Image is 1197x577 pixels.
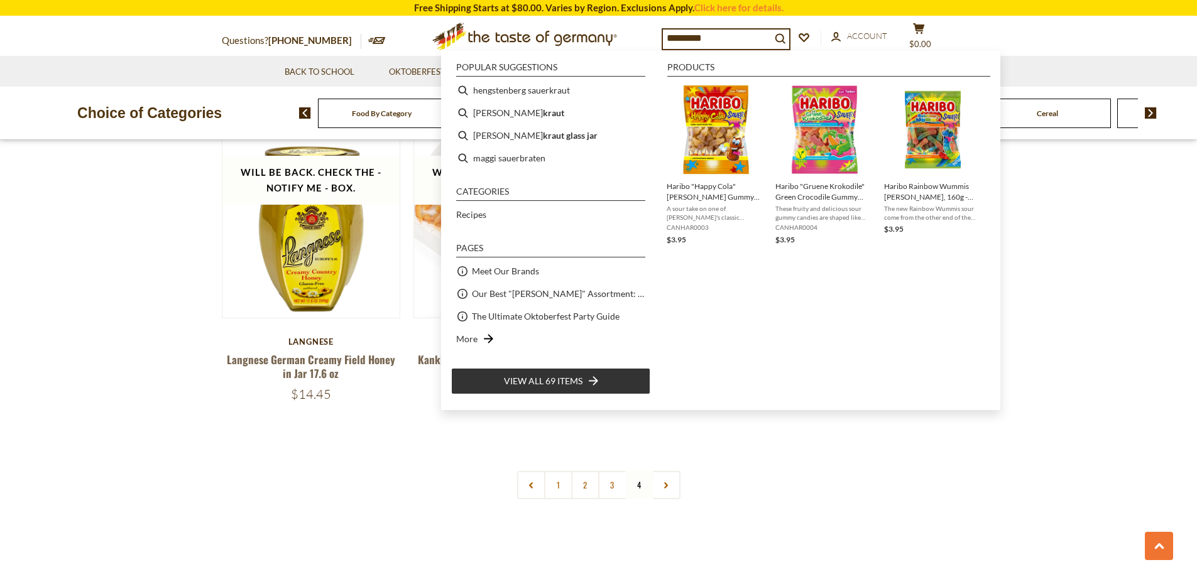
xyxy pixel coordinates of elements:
[456,207,486,222] a: Recipes
[451,305,650,328] li: The Ultimate Oktoberfest Party Guide
[451,203,650,226] li: Recipes
[451,368,650,394] li: View all 69 items
[909,39,931,49] span: $0.00
[694,2,784,13] a: Click here for details.
[667,235,686,244] span: $3.95
[451,124,650,147] li: sauerkraut glass jar
[451,328,650,350] li: More
[1145,107,1157,119] img: next arrow
[352,109,412,118] a: Food By Category
[222,337,401,347] div: Langnese
[667,204,765,222] span: A sour take on one of [PERSON_NAME]'s classic creations, these delicious sour gummy candies are s...
[884,224,904,234] span: $3.95
[227,352,395,380] a: Langnese German Creamy Field Honey in Jar 17.6 oz
[775,223,874,232] span: CANHAR0004
[598,471,626,499] a: 3
[770,79,879,251] li: Haribo "Gruene Krokodile" Green Crocodile Gummy Candy, 175g
[418,352,588,380] a: Kankitsu Candied Blood Orange Peels, 1.1 oz
[451,147,650,170] li: maggi sauerbraten
[571,471,599,499] a: 2
[1037,109,1058,118] a: Cereal
[847,31,887,41] span: Account
[441,51,1000,410] div: Instant Search Results
[884,204,983,222] span: The new Rainbow Wummis sour come from the other end of the spectrum and expand the colorful flavo...
[456,63,645,77] li: Popular suggestions
[389,65,454,79] a: Oktoberfest
[413,337,593,347] div: Kankitsu
[451,79,650,102] li: hengstenberg sauerkraut
[884,84,983,246] a: Haribo Rainbow Wummis SauerHaribo Rainbow Wummis [PERSON_NAME], 160g - Made in [GEOGRAPHIC_DATA]T...
[472,309,620,323] a: The Ultimate Oktoberfest Party Guide
[504,374,582,388] span: View all 69 items
[775,235,795,244] span: $3.95
[667,63,990,77] li: Products
[222,140,400,318] img: Langnese German Creamy Field Honey in Jar 17.6 oz
[544,471,572,499] a: 1
[291,386,331,402] span: $14.45
[667,223,765,232] span: CANHAR0003
[451,102,650,124] li: sauer kraut
[831,30,887,43] a: Account
[775,204,874,222] span: These fruity and delicious sour gummy candies are shaped like crocodiles and satisfyingly vegan! ...
[414,140,592,318] img: Kankitsu Candied Blood Orange Peels, 1.1 oz
[451,260,650,283] li: Meet Our Brands
[222,33,361,49] p: Questions?
[900,23,938,54] button: $0.00
[268,35,352,46] a: [PHONE_NUMBER]
[285,65,354,79] a: Back to School
[472,264,539,278] a: Meet Our Brands
[662,79,770,251] li: Haribo "Happy Cola" Sauer Gummy Candy, 175 g - made in Germany
[775,84,874,246] a: Haribo "Gruene Krokodile" Green Crocodile Gummy Candy, 175gThese fruity and delicious sour gummy ...
[472,286,645,301] a: Our Best "[PERSON_NAME]" Assortment: 33 Choices For The Grillabend
[667,84,765,246] a: Haribo "Happy Cola" [PERSON_NAME] Gummy Candy, 175 g - made in [GEOGRAPHIC_DATA]A sour take on on...
[451,283,650,305] li: Our Best "[PERSON_NAME]" Assortment: 33 Choices For The Grillabend
[543,128,598,143] b: kraut glass jar
[543,105,564,120] b: kraut
[456,244,645,257] li: Pages
[456,187,645,201] li: Categories
[299,107,311,119] img: previous arrow
[775,181,874,202] span: Haribo "Gruene Krokodile" Green Crocodile Gummy Candy, 175g
[884,181,983,202] span: Haribo Rainbow Wummis [PERSON_NAME], 160g - Made in [GEOGRAPHIC_DATA]
[888,84,979,175] img: Haribo Rainbow Wummis Sauer
[667,181,765,202] span: Haribo "Happy Cola" [PERSON_NAME] Gummy Candy, 175 g - made in [GEOGRAPHIC_DATA]
[879,79,988,251] li: Haribo Rainbow Wummis Sauer, 160g - Made in Germany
